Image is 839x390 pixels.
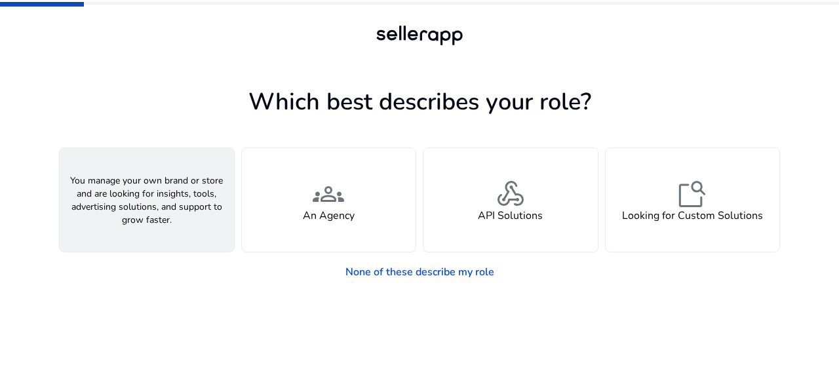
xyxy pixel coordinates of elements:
h4: Looking for Custom Solutions [622,210,763,222]
span: webhook [495,178,526,210]
button: You manage your own brand or store and are looking for insights, tools, advertising solutions, an... [59,147,235,252]
h1: Which best describes your role? [59,88,780,116]
button: feature_searchLooking for Custom Solutions [605,147,781,252]
span: feature_search [676,178,708,210]
button: groupsAn Agency [241,147,417,252]
button: webhookAPI Solutions [423,147,598,252]
h4: API Solutions [478,210,543,222]
h4: An Agency [303,210,355,222]
a: None of these describe my role [335,259,505,285]
span: groups [313,178,344,210]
